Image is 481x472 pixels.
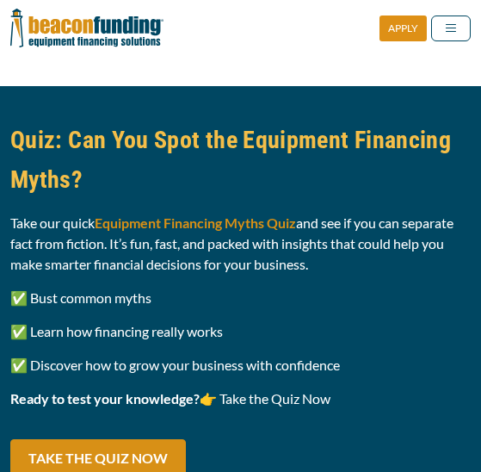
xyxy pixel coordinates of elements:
p: ✅ Discover how to grow your business with confidence [10,355,471,376]
p: 👉 Take the Quiz Now [10,388,471,409]
a: APPLY [379,16,431,41]
p: ✅ Learn how financing really works [10,321,471,342]
div: APPLY [379,16,427,41]
p: ✅ Bust common myths [10,288,471,308]
h2: Quiz: Can You Spot the Equipment Financing Myths? [10,121,471,200]
button: Toggle navigation [431,16,471,41]
p: Take our quick and see if you can separate fact from fiction. It’s fun, fast, and packed with ins... [10,213,471,275]
strong: Ready to test your knowledge? [10,390,200,407]
strong: Equipment Financing Myths Quiz [95,214,296,231]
